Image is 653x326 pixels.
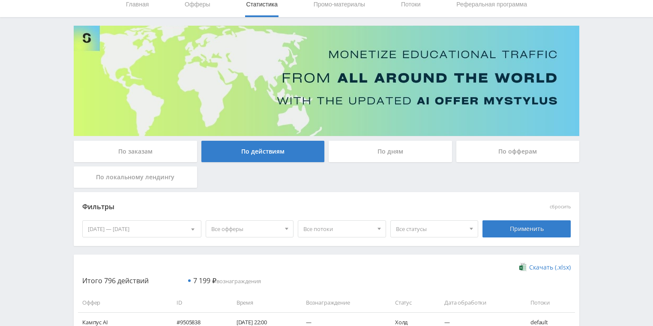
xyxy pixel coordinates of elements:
div: По офферам [456,141,580,162]
span: Все потоки [303,221,373,237]
td: Статус [386,293,436,312]
div: По дням [329,141,452,162]
td: Потоки [522,293,575,312]
td: Время [228,293,297,312]
img: xlsx [519,263,527,271]
div: По локальному лендингу [74,166,197,188]
span: вознаграждения [193,277,261,285]
div: По действиям [201,141,325,162]
span: Итого 796 действий [82,276,149,285]
span: Все офферы [211,221,281,237]
span: Все статусы [396,221,465,237]
td: ID [168,293,228,312]
td: Вознаграждение [297,293,386,312]
span: Скачать (.xlsx) [529,264,571,271]
div: Фильтры [82,201,448,213]
td: Дата обработки [436,293,522,312]
img: Banner [74,26,579,136]
span: 7 199 ₽ [193,276,216,285]
td: Оффер [78,293,168,312]
div: [DATE] — [DATE] [83,221,201,237]
div: Применить [482,220,571,237]
div: По заказам [74,141,197,162]
button: сбросить [550,204,571,210]
a: Скачать (.xlsx) [519,263,571,272]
